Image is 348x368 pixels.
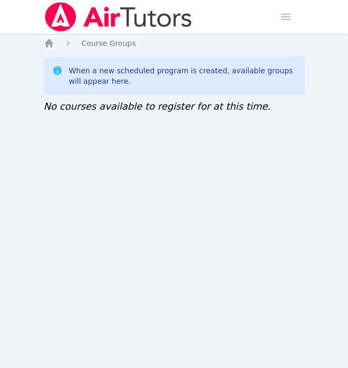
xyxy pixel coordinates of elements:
[82,39,136,47] span: Course Groups
[44,101,271,112] span: No courses available to register for at this time.
[69,65,296,86] div: When a new scheduled program is created, available groups will appear here.
[44,38,305,49] nav: Breadcrumb
[82,38,136,49] a: Course Groups
[44,2,193,32] img: Air Tutors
